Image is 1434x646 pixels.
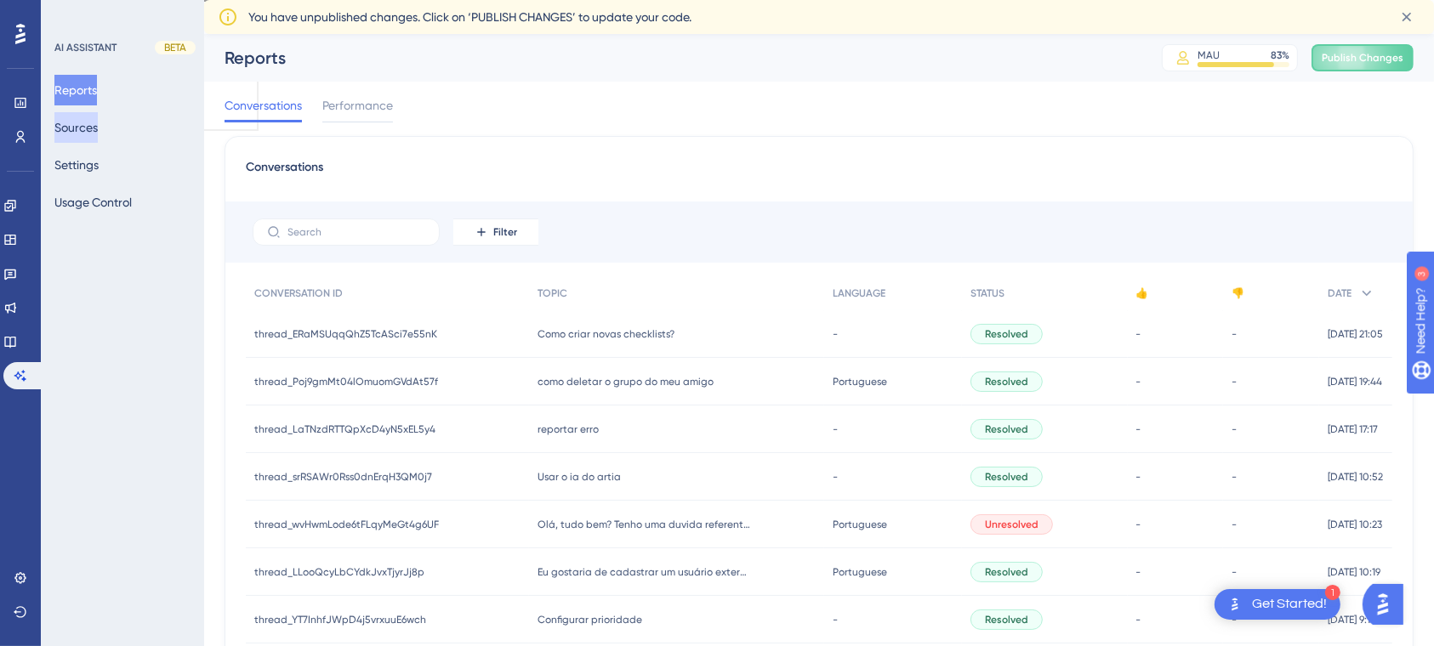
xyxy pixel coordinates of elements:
button: Usage Control [54,187,132,218]
span: Resolved [985,422,1028,436]
span: - [833,613,838,626]
span: - [1136,518,1141,531]
span: - [833,422,838,436]
span: Eu gostaria de cadastrar um usuário externo sem necessitar do email [538,565,750,579]
span: Usar o ia do artia [538,470,621,484]
span: Unresolved [985,518,1039,531]
span: Portuguese [833,518,887,531]
span: - [1136,327,1141,341]
span: thread_Poj9gmMt04lOmuomGVdAt57f [254,375,438,388]
span: Resolved [985,470,1028,484]
span: thread_LLooQcyLbCYdkJvxTjyrJj8p [254,565,424,579]
iframe: UserGuiding AI Assistant Launcher [1363,579,1414,630]
span: - [1136,422,1141,436]
span: [DATE] 21:05 [1328,327,1383,341]
span: - [1136,470,1141,484]
span: LANGUAGE [833,286,885,300]
span: - [833,327,838,341]
button: Publish Changes [1312,44,1414,71]
span: TOPIC [538,286,567,300]
div: Reports [225,46,1119,70]
span: thread_wvHwmLode6tFLqyMeGt4g6UF [254,518,439,531]
span: STATUS [970,286,1004,300]
div: Get Started! [1252,595,1327,614]
span: - [1232,565,1237,579]
span: - [1232,518,1237,531]
span: Resolved [985,565,1028,579]
span: como deletar o grupo do meu amigo [538,375,714,388]
div: 3 [118,8,123,22]
span: Configurar prioridade [538,613,642,626]
button: Reports [54,75,97,105]
span: [DATE] 10:19 [1328,565,1380,579]
span: You have unpublished changes. Click on ‘PUBLISH CHANGES’ to update your code. [248,7,691,27]
span: [DATE] 19:44 [1328,375,1382,388]
span: Como criar novas checklists? [538,327,674,341]
span: - [1232,470,1237,484]
span: Resolved [985,375,1028,388]
button: Settings [54,150,99,180]
span: - [1232,375,1237,388]
span: Publish Changes [1322,51,1403,65]
span: thread_srRSAWr0Rss0dnErqH3QM0j7 [254,470,432,484]
span: Conversations [225,95,302,116]
span: DATE [1328,286,1351,300]
span: [DATE] 10:52 [1328,470,1383,484]
div: MAU [1198,48,1220,62]
span: CONVERSATION ID [254,286,343,300]
div: 83 % [1271,48,1289,62]
span: Need Help? [40,4,106,25]
span: Portuguese [833,375,887,388]
span: - [833,470,838,484]
span: Portuguese [833,565,887,579]
span: Olá, tudo bem? Tenho uma duvida referente a organização de atividades [538,518,750,531]
span: Resolved [985,327,1028,341]
span: reportar erro [538,422,599,436]
span: - [1136,565,1141,579]
span: Conversations [246,157,323,188]
img: launcher-image-alternative-text [1225,594,1245,615]
span: thread_ERaMSUqqQhZ5TcASci7e55nK [254,327,437,341]
span: thread_LaTNzdRTTQpXcD4yN5xEL5y4 [254,422,435,436]
button: Sources [54,112,98,143]
span: Resolved [985,613,1028,626]
input: Search [287,226,425,238]
span: [DATE] 10:23 [1328,518,1382,531]
span: Performance [322,95,393,116]
div: 1 [1325,585,1340,600]
span: 👎 [1232,286,1244,300]
button: Filter [453,218,538,246]
span: [DATE] 9:14 [1328,613,1376,626]
span: - [1136,613,1141,626]
span: - [1232,327,1237,341]
span: Filter [493,225,517,239]
span: - [1136,375,1141,388]
span: - [1232,422,1237,436]
span: [DATE] 17:17 [1328,422,1378,436]
div: Open Get Started! checklist, remaining modules: 1 [1215,589,1340,620]
span: 👍 [1136,286,1149,300]
div: AI ASSISTANT [54,41,117,54]
div: BETA [155,41,196,54]
span: thread_YT7InhfJWpD4j5vrxuuE6wch [254,613,426,626]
